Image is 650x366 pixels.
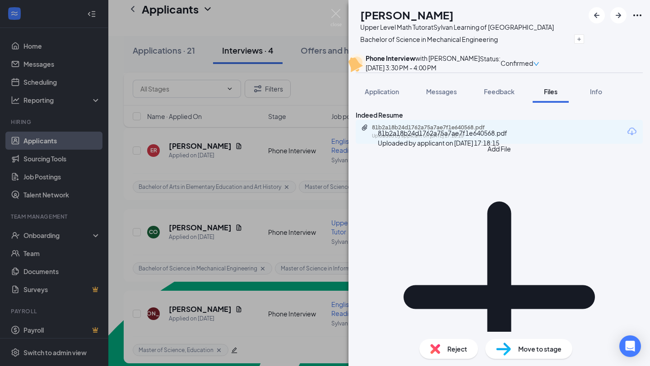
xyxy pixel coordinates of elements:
[591,10,602,21] svg: ArrowLeftNew
[574,34,584,44] button: Plus
[365,87,399,96] span: Application
[484,87,515,96] span: Feedback
[426,87,457,96] span: Messages
[589,7,605,23] button: ArrowLeftNew
[361,124,507,140] a: Paperclip81b2a18b24d1762a75a7ae7f1e640568.pdfUploaded by applicant on [DATE] 17:18:15
[366,54,480,63] div: with [PERSON_NAME]
[590,87,602,96] span: Info
[533,61,539,67] span: down
[366,54,415,62] b: Phone Interview
[447,344,467,354] span: Reject
[378,128,507,148] div: 81b2a18b24d1762a75a7ae7f1e640568.pdf Uploaded by applicant on [DATE] 17:18:15
[360,35,498,43] span: Bachelor of Science in Mechanical Engineering
[480,54,501,73] div: Status :
[372,133,507,140] div: Uploaded by applicant on [DATE] 17:18:15
[619,335,641,357] div: Open Intercom Messenger
[501,58,533,68] span: Confirmed
[613,10,624,21] svg: ArrowRight
[544,87,557,96] span: Files
[610,7,627,23] button: ArrowRight
[360,23,584,32] div: Upper Level Math Tutor at Sylvan Learning of [GEOGRAPHIC_DATA]
[576,37,582,42] svg: Plus
[356,110,643,120] div: Indeed Resume
[361,124,368,131] svg: Paperclip
[372,124,498,131] div: 81b2a18b24d1762a75a7ae7f1e640568.pdf
[518,344,562,354] span: Move to stage
[366,63,480,73] div: [DATE] 3:30 PM - 4:00 PM
[632,10,643,21] svg: Ellipses
[627,126,637,137] svg: Download
[360,7,454,23] h1: [PERSON_NAME]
